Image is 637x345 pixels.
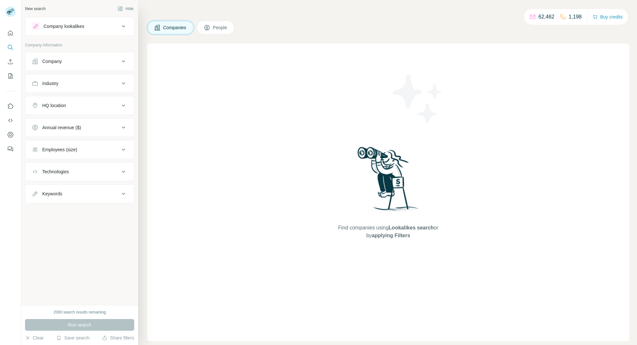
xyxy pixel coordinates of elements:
span: People [213,24,228,31]
button: Share filters [102,335,134,341]
div: Industry [42,80,58,87]
h4: Search [147,8,629,17]
button: Save search [56,335,89,341]
button: Industry [25,76,134,91]
button: Use Surfe on LinkedIn [5,100,16,112]
div: Company lookalikes [44,23,84,30]
div: Annual revenue ($) [42,124,81,131]
span: applying Filters [372,233,410,238]
button: Employees (size) [25,142,134,157]
button: Company [25,54,134,69]
button: Feedback [5,143,16,155]
button: Company lookalikes [25,18,134,34]
button: HQ location [25,98,134,113]
button: Keywords [25,186,134,202]
span: Companies [163,24,187,31]
span: Find companies using or by [336,224,440,240]
button: Annual revenue ($) [25,120,134,135]
p: 62,462 [539,13,554,21]
div: Employees (size) [42,146,77,153]
div: Technologies [42,168,69,175]
button: Quick start [5,27,16,39]
div: HQ location [42,102,66,109]
div: Company [42,58,62,65]
button: My lists [5,70,16,82]
img: Surfe Illustration - Stars [388,69,447,128]
button: Search [5,42,16,53]
button: Technologies [25,164,134,179]
div: Keywords [42,191,62,197]
p: Company information [25,42,134,48]
button: Use Surfe API [5,115,16,126]
button: Buy credits [592,12,623,21]
div: New search [25,6,45,12]
button: Clear [25,335,44,341]
div: 2000 search results remaining [54,309,106,315]
p: 1,198 [569,13,582,21]
span: Lookalikes search [389,225,434,230]
button: Dashboard [5,129,16,141]
button: Hide [113,4,138,14]
img: Surfe Illustration - Woman searching with binoculars [355,145,422,217]
button: Enrich CSV [5,56,16,68]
